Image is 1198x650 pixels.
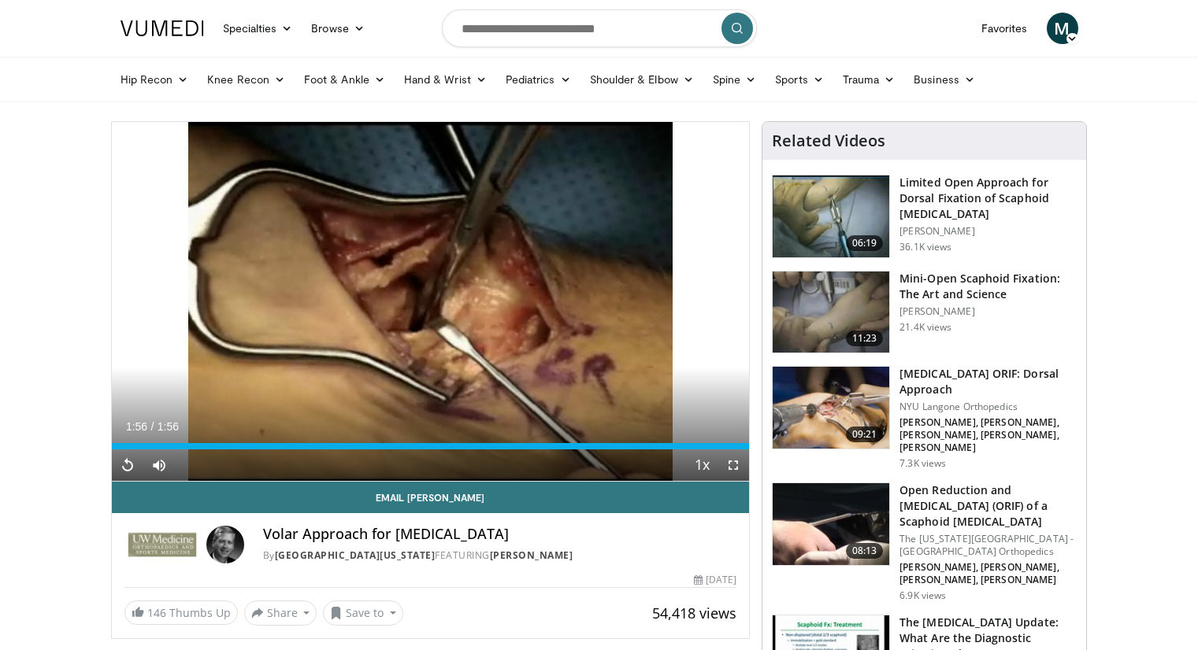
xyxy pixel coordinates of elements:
video-js: Video Player [112,122,750,482]
span: 54,418 views [652,604,736,622]
a: Spine [703,64,766,95]
a: [PERSON_NAME] [490,548,573,562]
span: 1:56 [126,420,147,433]
a: Business [904,64,985,95]
a: [GEOGRAPHIC_DATA][US_STATE] [275,548,436,562]
button: Replay [112,449,143,481]
a: Hip Recon [111,64,198,95]
p: [PERSON_NAME] [899,305,1077,318]
img: Screen_shot_2010-09-13_at_9.16.13_PM_2.png.150x105_q85_crop-smart_upscale.jpg [773,271,889,353]
input: Search topics, interventions [442,9,757,47]
a: Trauma [833,64,905,95]
p: 7.3K views [899,457,946,470]
h4: Related Videos [772,131,885,150]
img: University of Washington [124,526,200,563]
p: [PERSON_NAME] [899,225,1077,238]
a: M [1047,13,1078,44]
a: Email [PERSON_NAME] [112,482,750,513]
span: 146 [147,605,166,620]
h3: [MEDICAL_DATA] ORIF: Dorsal Approach [899,366,1077,397]
p: 36.1K views [899,241,951,253]
span: 09:21 [846,427,884,442]
img: 77ce367d-3479-4283-9ae2-dfa1edb86cf6.jpg.150x105_q85_crop-smart_upscale.jpg [773,367,889,449]
img: VuMedi Logo [121,20,204,36]
h3: Mini-Open Scaphoid Fixation: The Art and Science [899,271,1077,302]
p: 21.4K views [899,321,951,334]
a: 06:19 Limited Open Approach for Dorsal Fixation of Scaphoid [MEDICAL_DATA] [PERSON_NAME] 36.1K views [772,175,1077,258]
span: / [151,420,154,433]
button: Fullscreen [718,449,749,481]
p: The [US_STATE][GEOGRAPHIC_DATA] - [GEOGRAPHIC_DATA] Orthopedics [899,533,1077,558]
a: 146 Thumbs Up [124,600,238,625]
button: Mute [143,449,175,481]
a: Shoulder & Elbow [580,64,703,95]
button: Playback Rate [686,449,718,481]
div: [DATE] [694,573,736,587]
a: Browse [302,13,374,44]
a: 11:23 Mini-Open Scaphoid Fixation: The Art and Science [PERSON_NAME] 21.4K views [772,271,1077,354]
div: Progress Bar [112,443,750,449]
button: Save to [323,600,403,626]
a: Knee Recon [198,64,295,95]
img: 9e8d4ce5-5cf9-4f64-b223-8a8a66678819.150x105_q85_crop-smart_upscale.jpg [773,483,889,565]
img: Avatar [206,526,244,563]
div: By FEATURING [263,548,737,563]
p: [PERSON_NAME], [PERSON_NAME], [PERSON_NAME], [PERSON_NAME] [899,561,1077,586]
h4: Volar Approach for [MEDICAL_DATA] [263,526,737,543]
h3: Limited Open Approach for Dorsal Fixation of Scaphoid [MEDICAL_DATA] [899,175,1077,222]
p: 6.9K views [899,589,946,602]
a: Sports [766,64,833,95]
p: NYU Langone Orthopedics [899,401,1077,413]
img: bindra_-_mini_open_scaphoid_2.png.150x105_q85_crop-smart_upscale.jpg [773,175,889,257]
span: 1:56 [158,420,179,433]
span: 06:19 [846,235,884,251]
a: 09:21 [MEDICAL_DATA] ORIF: Dorsal Approach NYU Langone Orthopedics [PERSON_NAME], [PERSON_NAME], ... [772,366,1077,470]
a: 08:13 Open Reduction and [MEDICAL_DATA] (ORIF) of a Scaphoid [MEDICAL_DATA] The [US_STATE][GEOGRA... [772,482,1077,602]
a: Foot & Ankle [295,64,395,95]
span: 11:23 [846,331,884,346]
p: [PERSON_NAME], [PERSON_NAME], [PERSON_NAME], [PERSON_NAME], [PERSON_NAME] [899,416,1077,454]
a: Favorites [972,13,1037,44]
a: Pediatrics [496,64,580,95]
button: Share [244,600,317,626]
a: Hand & Wrist [395,64,496,95]
h3: Open Reduction and [MEDICAL_DATA] (ORIF) of a Scaphoid [MEDICAL_DATA] [899,482,1077,530]
span: 08:13 [846,543,884,559]
a: Specialties [213,13,302,44]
